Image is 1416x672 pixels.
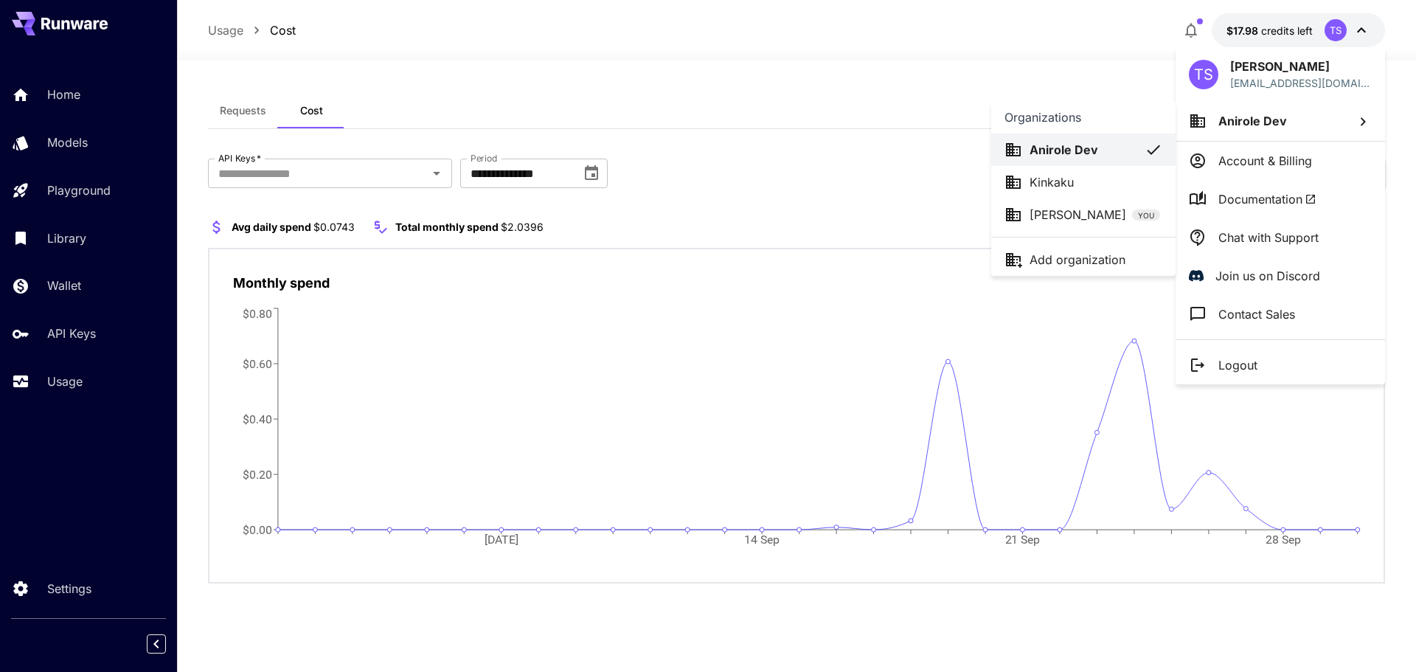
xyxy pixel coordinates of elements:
p: Organizations [1004,108,1081,126]
p: Add organization [1030,251,1125,269]
p: Anirole Dev [1030,141,1098,159]
p: [PERSON_NAME] [1030,206,1126,224]
span: YOU [1132,210,1160,221]
p: Kinkaku [1030,173,1074,191]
